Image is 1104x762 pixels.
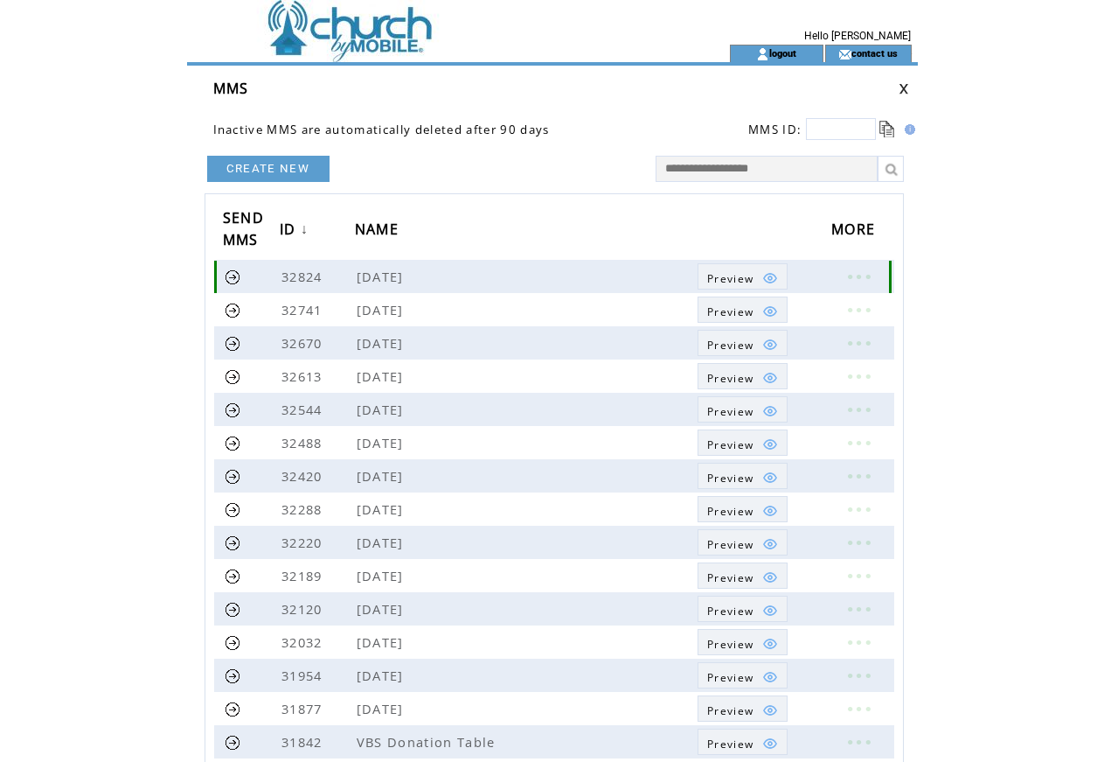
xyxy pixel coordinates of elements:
[762,536,778,552] img: eye.png
[281,401,327,418] span: 32544
[707,437,753,452] span: Show MMS preview
[698,263,788,290] a: Preview
[748,122,802,137] span: MMS ID:
[762,304,778,319] img: eye.png
[762,470,778,486] img: eye.png
[707,404,753,419] span: Show MMS preview
[707,537,753,552] span: Show MMS preview
[223,204,264,258] span: SEND MMS
[280,214,313,247] a: ID↓
[762,403,778,419] img: eye.png
[851,47,898,59] a: contact us
[707,670,753,685] span: Show MMS preview
[762,636,778,652] img: eye.png
[707,737,753,752] span: Show MMS preview
[762,736,778,752] img: eye.png
[355,214,407,247] a: NAME
[281,700,327,717] span: 31877
[707,703,753,718] span: Show MMS preview
[280,215,301,248] span: ID
[762,669,778,685] img: eye.png
[756,47,769,61] img: account_icon.gif
[762,603,778,619] img: eye.png
[357,534,408,551] span: [DATE]
[281,467,327,485] span: 32420
[707,504,753,519] span: Show MMS preview
[698,662,788,689] a: Preview
[698,729,788,755] a: Preview
[281,367,327,385] span: 32613
[281,334,327,352] span: 32670
[281,567,327,584] span: 32189
[804,30,911,42] span: Hello [PERSON_NAME]
[698,563,788,589] a: Preview
[707,570,753,585] span: Show MMS preview
[213,79,249,98] span: MMS
[281,301,327,318] span: 32741
[838,47,851,61] img: contact_us_icon.gif
[357,434,408,451] span: [DATE]
[707,371,753,386] span: Show MMS preview
[762,437,778,452] img: eye.png
[899,124,915,135] img: help.gif
[698,363,788,389] a: Preview
[762,270,778,286] img: eye.png
[281,633,327,651] span: 32032
[281,733,327,751] span: 31842
[707,271,753,286] span: Show MMS preview
[698,396,788,423] a: Preview
[281,268,327,285] span: 32824
[357,700,408,717] span: [DATE]
[355,215,403,248] span: NAME
[698,330,788,356] a: Preview
[357,667,408,684] span: [DATE]
[357,633,408,651] span: [DATE]
[707,637,753,652] span: Show MMS preview
[698,463,788,489] a: Preview
[762,370,778,386] img: eye.png
[357,268,408,285] span: [DATE]
[707,338,753,353] span: Show MMS preview
[762,570,778,585] img: eye.png
[698,496,788,522] a: Preview
[831,215,879,248] span: MORE
[281,500,327,518] span: 32288
[213,122,550,137] span: Inactive MMS are automatically deleted after 90 days
[357,334,408,352] span: [DATE]
[769,47,796,59] a: logout
[281,434,327,451] span: 32488
[707,604,753,619] span: Show MMS preview
[357,567,408,584] span: [DATE]
[281,667,327,684] span: 31954
[762,337,778,353] img: eye.png
[207,156,330,182] a: CREATE NEW
[698,297,788,323] a: Preview
[762,703,778,718] img: eye.png
[357,600,408,618] span: [DATE]
[762,503,778,519] img: eye.png
[357,467,408,485] span: [DATE]
[281,534,327,551] span: 32220
[707,304,753,319] span: Show MMS preview
[698,529,788,556] a: Preview
[698,596,788,622] a: Preview
[357,367,408,385] span: [DATE]
[281,600,327,618] span: 32120
[698,629,788,655] a: Preview
[698,430,788,456] a: Preview
[357,500,408,518] span: [DATE]
[357,301,408,318] span: [DATE]
[698,696,788,722] a: Preview
[357,733,500,751] span: VBS Donation Table
[357,401,408,418] span: [DATE]
[707,471,753,486] span: Show MMS preview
